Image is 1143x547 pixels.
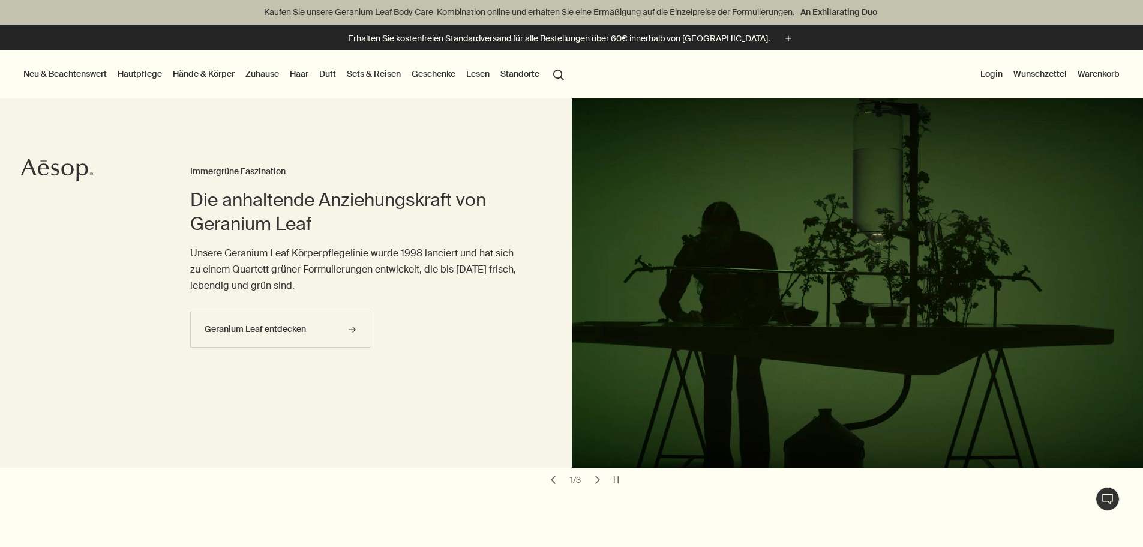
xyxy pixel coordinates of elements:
[566,474,584,485] div: 1 / 3
[190,245,523,294] p: Unsere Geranium Leaf Körperpflegelinie wurde 1998 lanciert und hat sich zu einem Quartett grüner ...
[21,158,93,185] a: Aesop
[978,66,1005,82] button: Login
[344,66,403,82] a: Sets & Reisen
[409,66,458,82] a: Geschenke
[190,165,523,179] h3: Immergrüne Faszination
[978,50,1122,98] nav: supplementary
[608,471,625,488] button: pause
[190,312,370,348] a: Geranium Leaf entdecken
[464,66,492,82] a: Lesen
[170,66,237,82] a: Hände & Körper
[348,32,795,46] button: Erhalten Sie kostenfreien Standardversand für alle Bestellungen über 60€ innerhalb von [GEOGRAPHI...
[1075,66,1122,82] button: Warenkorb
[21,158,93,182] svg: Aesop
[243,66,281,82] a: Zuhause
[21,66,109,82] button: Neu & Beachtenswert
[1096,487,1120,511] button: Live-Support Chat
[798,5,880,19] a: An Exhilarating Duo
[21,50,569,98] nav: primary
[1011,66,1069,82] a: Wunschzettel
[115,66,164,82] a: Hautpflege
[545,471,562,488] button: previous slide
[548,62,569,85] button: Menüpunkt "Suche" öffnen
[287,66,311,82] a: Haar
[12,6,1131,19] p: Kaufen Sie unsere Geranium Leaf Body Care-Kombination online und erhalten Sie eine Ermäßigung auf...
[348,32,770,45] p: Erhalten Sie kostenfreien Standardversand für alle Bestellungen über 60€ innerhalb von [GEOGRAPHI...
[317,66,338,82] a: Duft
[190,188,523,236] h2: Die anhaltende Anziehungskraft von Geranium Leaf
[589,471,606,488] button: next slide
[498,66,542,82] button: Standorte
